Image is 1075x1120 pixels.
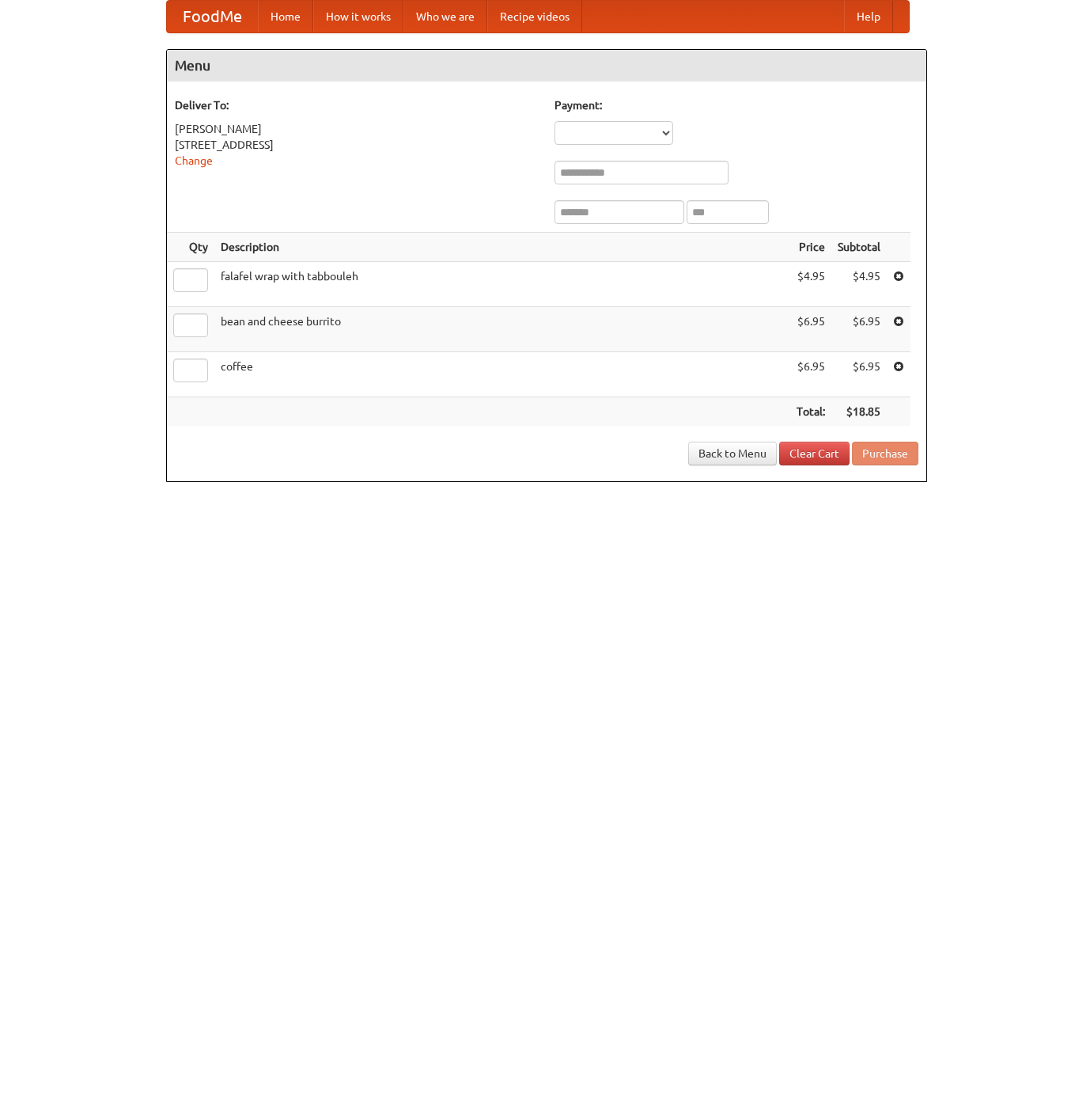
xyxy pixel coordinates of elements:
[790,352,831,397] td: $6.95
[688,442,777,465] a: Back to Menu
[175,97,539,113] h5: Deliver To:
[175,154,213,167] a: Change
[852,442,918,465] button: Purchase
[403,1,487,32] a: Who we are
[167,1,258,32] a: FoodMe
[831,262,887,307] td: $4.95
[831,397,887,427] th: $18.85
[214,262,790,307] td: falafel wrap with tabbouleh
[167,50,926,82] h4: Menu
[258,1,313,32] a: Home
[831,307,887,352] td: $6.95
[214,307,790,352] td: bean and cheese burrito
[790,397,831,427] th: Total:
[831,233,887,262] th: Subtotal
[487,1,582,32] a: Recipe videos
[790,262,831,307] td: $4.95
[844,1,893,32] a: Help
[555,97,918,113] h5: Payment:
[214,352,790,397] td: coffee
[175,137,539,153] div: [STREET_ADDRESS]
[175,121,539,137] div: [PERSON_NAME]
[831,352,887,397] td: $6.95
[779,442,850,465] a: Clear Cart
[790,233,831,262] th: Price
[313,1,403,32] a: How it works
[790,307,831,352] td: $6.95
[167,233,214,262] th: Qty
[214,233,790,262] th: Description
